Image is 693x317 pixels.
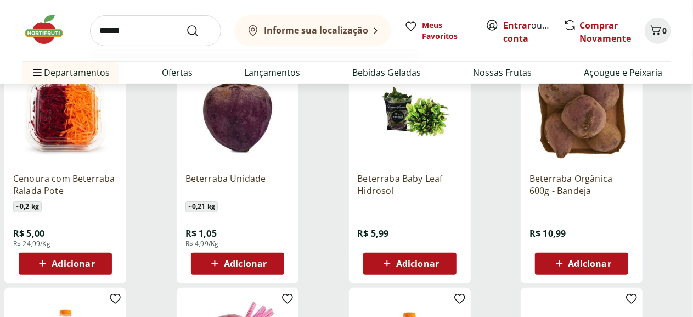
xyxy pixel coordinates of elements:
a: Beterraba Unidade [185,173,290,197]
button: Carrinho [645,18,671,44]
button: Submit Search [186,24,212,37]
a: Criar conta [503,19,564,45]
a: Comprar Novamente [579,19,631,45]
a: Beterraba Baby Leaf Hidrosol [358,173,462,197]
b: Informe sua localização [264,24,368,36]
span: R$ 24,99/Kg [13,240,50,248]
img: Hortifruti [22,13,77,46]
img: Cenoura com Beterraba Ralada Pote [13,59,117,164]
a: Ofertas [162,66,193,79]
span: R$ 5,00 [13,227,44,240]
button: Menu [31,59,44,86]
img: Beterraba Unidade [185,59,290,164]
img: Beterraba Orgânica 600g - Bandeja [529,59,634,164]
a: Entrar [503,19,531,31]
a: Cenoura com Beterraba Ralada Pote [13,173,117,197]
span: Adicionar [568,259,611,268]
button: Adicionar [191,253,284,275]
span: Adicionar [224,259,267,268]
span: Departamentos [31,59,110,86]
span: R$ 10,99 [529,227,566,240]
a: Meus Favoritos [404,20,472,42]
a: Açougue e Peixaria [584,66,662,79]
input: search [90,15,221,46]
a: Beterraba Orgânica 600g - Bandeja [529,173,634,197]
img: Beterraba Baby Leaf Hidrosol [358,59,462,164]
button: Adicionar [535,253,628,275]
span: R$ 1,05 [185,227,217,240]
button: Adicionar [363,253,457,275]
span: R$ 5,99 [358,227,389,240]
span: Adicionar [396,259,439,268]
span: Adicionar [52,259,94,268]
a: Lançamentos [245,66,301,79]
a: Nossas Frutas [473,66,532,79]
span: R$ 4,99/Kg [185,240,219,248]
span: ~ 0,2 kg [13,201,42,212]
button: Informe sua localização [234,15,391,46]
span: 0 [662,25,667,36]
span: ~ 0,21 kg [185,201,218,212]
button: Adicionar [19,253,112,275]
a: Bebidas Geladas [352,66,421,79]
span: ou [503,19,552,45]
span: Meus Favoritos [422,20,472,42]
